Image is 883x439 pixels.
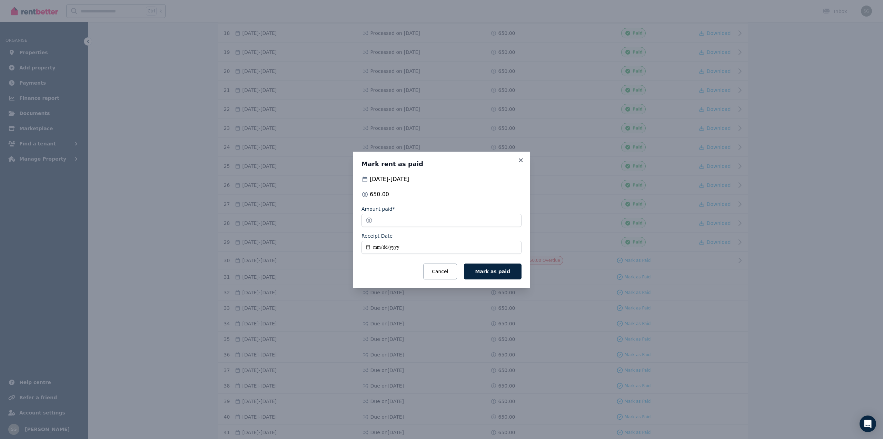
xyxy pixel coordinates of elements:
button: Cancel [423,264,457,279]
h3: Mark rent as paid [361,160,522,168]
label: Amount paid* [361,206,395,212]
div: Open Intercom Messenger [860,416,876,432]
span: 650.00 [370,190,389,199]
span: Mark as paid [475,269,510,274]
button: Mark as paid [464,264,522,279]
span: [DATE] - [DATE] [370,175,409,183]
label: Receipt Date [361,232,393,239]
